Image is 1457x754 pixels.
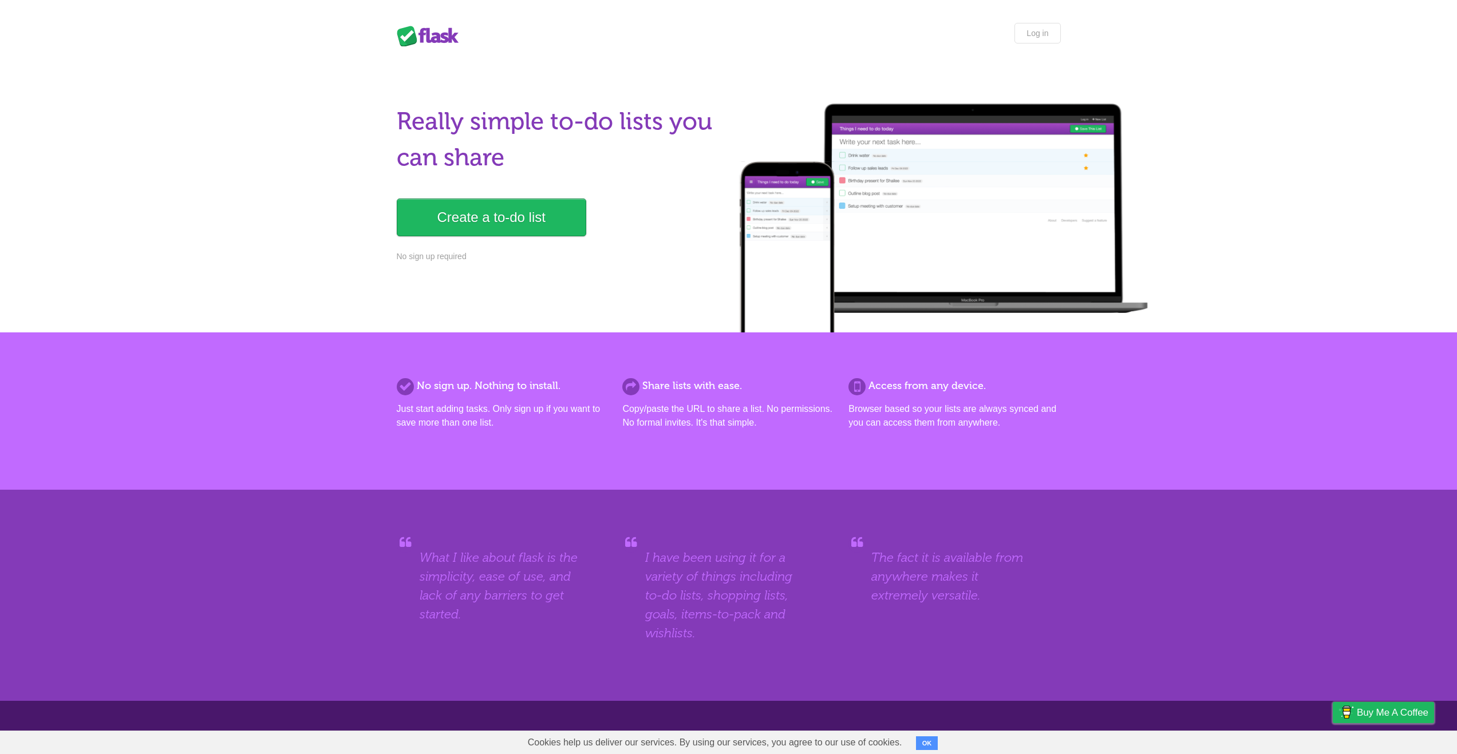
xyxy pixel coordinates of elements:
[871,548,1037,605] blockquote: The fact it is available from anywhere makes it extremely versatile.
[1357,703,1428,723] span: Buy me a coffee
[645,548,811,642] blockquote: I have been using it for a variety of things including to-do lists, shopping lists, goals, items-...
[420,548,586,624] blockquote: What I like about flask is the simplicity, ease of use, and lack of any barriers to get started.
[916,736,938,750] button: OK
[397,104,722,176] h1: Really simple to-do lists you can share
[848,378,1060,394] h2: Access from any device.
[1014,23,1060,43] a: Log in
[397,378,609,394] h2: No sign up. Nothing to install.
[622,402,834,430] p: Copy/paste the URL to share a list. No permissions. No formal invites. It's that simple.
[516,731,914,754] span: Cookies help us deliver our services. By using our services, you agree to our use of cookies.
[397,26,465,46] div: Flask Lists
[848,402,1060,430] p: Browser based so your lists are always synced and you can access them from anywhere.
[397,251,722,263] p: No sign up required
[397,402,609,430] p: Just start adding tasks. Only sign up if you want to save more than one list.
[397,199,586,236] a: Create a to-do list
[1338,703,1354,722] img: Buy me a coffee
[1333,702,1434,723] a: Buy me a coffee
[622,378,834,394] h2: Share lists with ease.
